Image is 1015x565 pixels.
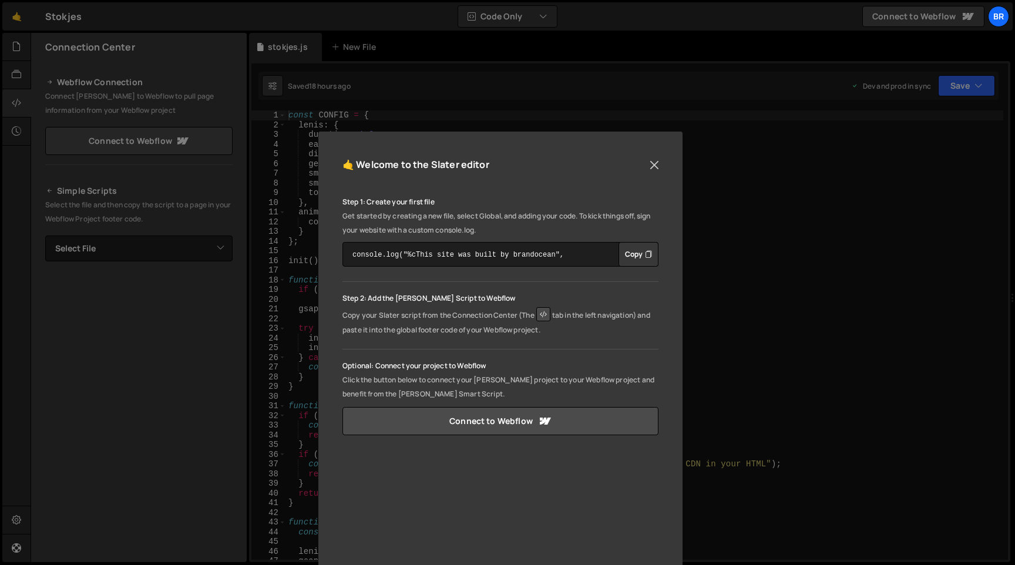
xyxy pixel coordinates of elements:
p: Optional: Connect your project to Webflow [342,359,658,373]
button: Close [646,156,663,174]
p: Step 2: Add the [PERSON_NAME] Script to Webflow [342,291,658,305]
a: Connect to Webflow [342,407,658,435]
button: Copy [619,242,658,267]
a: br [988,6,1009,27]
div: Button group with nested dropdown [619,242,658,267]
p: Click the button below to connect your [PERSON_NAME] project to your Webflow project and benefit ... [342,373,658,401]
p: Get started by creating a new file, select Global, and adding your code. To kick things off, sign... [342,209,658,237]
textarea: console.log("%cThis site was built by brandocean", "background:blue;color:#fff;padding: 8px;"); [342,242,658,267]
p: Step 1: Create your first file [342,195,658,209]
h5: 🤙 Welcome to the Slater editor [342,156,489,174]
p: Copy your Slater script from the Connection Center (The tab in the left navigation) and paste it ... [342,305,658,337]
